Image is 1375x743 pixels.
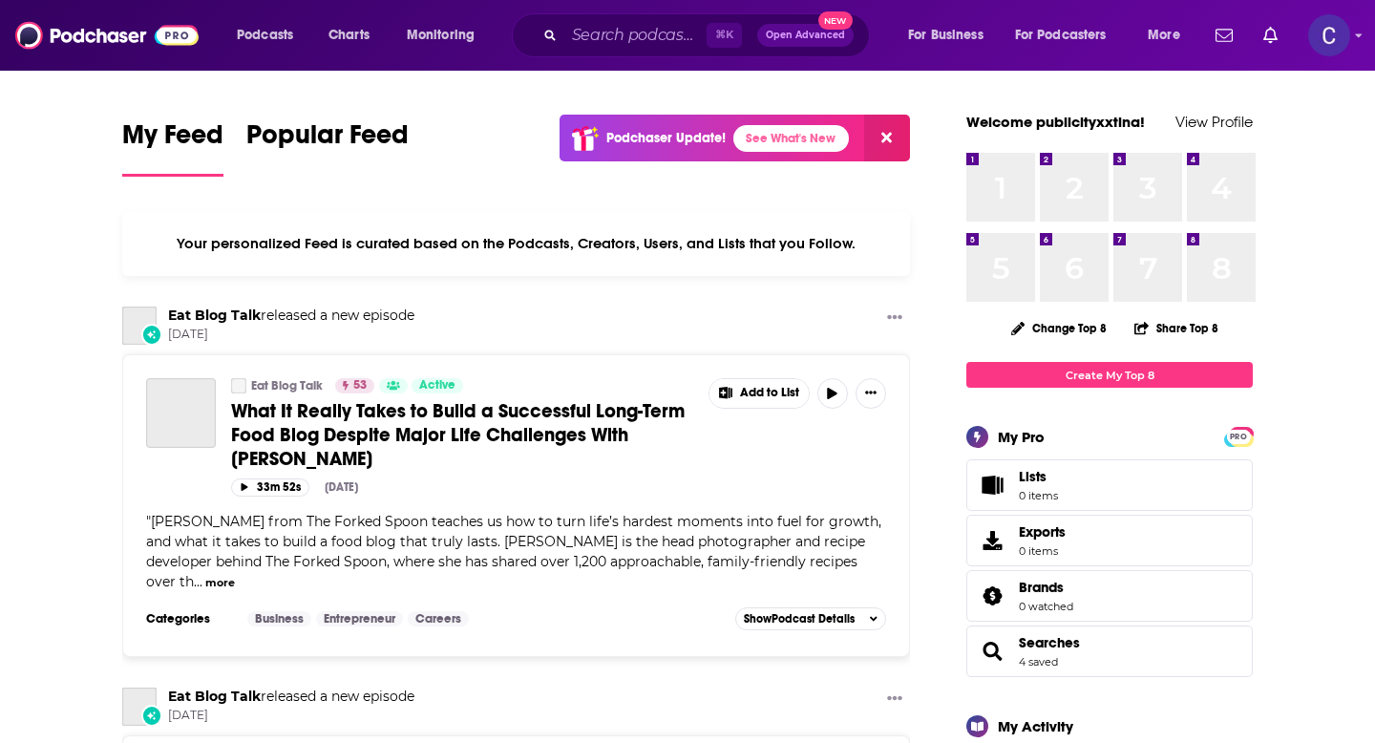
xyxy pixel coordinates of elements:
[316,611,403,626] a: Entrepreneur
[231,378,246,393] a: Eat Blog Talk
[1019,523,1066,541] span: Exports
[1148,22,1180,49] span: More
[879,688,910,711] button: Show More Button
[998,717,1073,735] div: My Activity
[757,24,854,47] button: Open AdvancedNew
[966,515,1253,566] a: Exports
[412,378,463,393] a: Active
[818,11,853,30] span: New
[335,378,374,393] a: 53
[879,307,910,330] button: Show More Button
[122,211,910,276] div: Your personalized Feed is curated based on the Podcasts, Creators, Users, and Lists that you Follow.
[194,573,202,590] span: ...
[251,378,323,393] a: Eat Blog Talk
[246,118,409,162] span: Popular Feed
[15,17,199,53] img: Podchaser - Follow, Share and Rate Podcasts
[168,688,414,706] h3: released a new episode
[856,378,886,409] button: Show More Button
[966,362,1253,388] a: Create My Top 8
[1175,113,1253,131] a: View Profile
[146,611,232,626] h3: Categories
[998,428,1045,446] div: My Pro
[1019,489,1058,502] span: 0 items
[168,307,261,324] a: Eat Blog Talk
[1308,14,1350,56] img: User Profile
[168,688,261,705] a: Eat Blog Talk
[733,125,849,152] a: See What's New
[564,20,707,51] input: Search podcasts, credits, & more...
[328,22,370,49] span: Charts
[316,20,381,51] a: Charts
[122,307,157,345] a: Eat Blog Talk
[709,379,809,408] button: Show More Button
[141,324,162,345] div: New Episode
[1256,19,1285,52] a: Show notifications dropdown
[973,472,1011,499] span: Lists
[122,688,157,726] a: Eat Blog Talk
[1019,579,1073,596] a: Brands
[740,386,799,400] span: Add to List
[1019,579,1064,596] span: Brands
[168,708,414,724] span: [DATE]
[393,20,499,51] button: open menu
[122,118,223,177] a: My Feed
[223,20,318,51] button: open menu
[408,611,469,626] a: Careers
[1015,22,1107,49] span: For Podcasters
[895,20,1007,51] button: open menu
[146,378,216,448] a: What It Really Takes to Build a Successful Long-Term Food Blog Despite Major Life Challenges With...
[966,113,1145,131] a: Welcome publicityxxtina!
[973,583,1011,609] a: Brands
[146,513,881,590] span: "
[1019,655,1058,669] a: 4 saved
[1003,20,1134,51] button: open menu
[231,399,685,471] span: What It Really Takes to Build a Successful Long-Term Food Blog Despite Major Life Challenges With...
[1227,430,1250,444] span: PRO
[146,513,881,590] span: [PERSON_NAME] from The Forked Spoon teaches us how to turn life’s hardest moments into fuel for g...
[168,307,414,325] h3: released a new episode
[1208,19,1240,52] a: Show notifications dropdown
[1134,20,1204,51] button: open menu
[1000,316,1118,340] button: Change Top 8
[1019,468,1058,485] span: Lists
[966,459,1253,511] a: Lists
[237,22,293,49] span: Podcasts
[419,376,455,395] span: Active
[1019,600,1073,613] a: 0 watched
[1308,14,1350,56] button: Show profile menu
[1019,544,1066,558] span: 0 items
[973,527,1011,554] span: Exports
[966,626,1253,677] span: Searches
[744,612,855,626] span: Show Podcast Details
[247,611,311,626] a: Business
[1019,634,1080,651] a: Searches
[205,575,235,591] button: more
[246,118,409,177] a: Popular Feed
[735,607,886,630] button: ShowPodcast Details
[966,570,1253,622] span: Brands
[353,376,367,395] span: 53
[973,638,1011,665] a: Searches
[122,118,223,162] span: My Feed
[1227,429,1250,443] a: PRO
[606,130,726,146] p: Podchaser Update!
[168,327,414,343] span: [DATE]
[141,705,162,726] div: New Episode
[707,23,742,48] span: ⌘ K
[231,399,695,471] a: What It Really Takes to Build a Successful Long-Term Food Blog Despite Major Life Challenges With...
[231,478,309,497] button: 33m 52s
[325,480,358,494] div: [DATE]
[766,31,845,40] span: Open Advanced
[1019,468,1047,485] span: Lists
[908,22,984,49] span: For Business
[407,22,475,49] span: Monitoring
[1133,309,1219,347] button: Share Top 8
[1308,14,1350,56] span: Logged in as publicityxxtina
[530,13,888,57] div: Search podcasts, credits, & more...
